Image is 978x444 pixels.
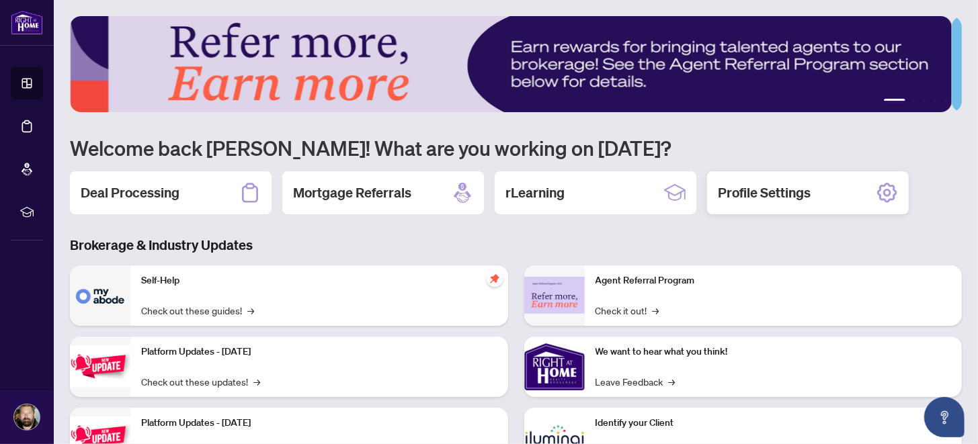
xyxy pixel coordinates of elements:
button: 2 [911,99,916,104]
h3: Brokerage & Industry Updates [70,236,962,255]
p: Platform Updates - [DATE] [141,416,497,431]
p: Platform Updates - [DATE] [141,345,497,359]
img: Slide 0 [70,16,952,112]
img: Agent Referral Program [524,277,585,314]
span: pushpin [487,271,503,287]
h1: Welcome back [PERSON_NAME]! What are you working on [DATE]? [70,135,962,161]
p: Agent Referral Program [596,273,952,288]
p: We want to hear what you think! [596,345,952,359]
img: logo [11,10,43,35]
p: Identify your Client [596,416,952,431]
span: → [653,303,659,318]
img: Profile Icon [14,404,40,430]
img: Platform Updates - July 21, 2025 [70,345,130,388]
h2: Mortgage Referrals [293,183,411,202]
a: Leave Feedback→ [596,374,676,389]
a: Check out these updates!→ [141,374,260,389]
button: Open asap [924,397,965,437]
button: 4 [932,99,938,104]
button: 5 [943,99,948,104]
button: 3 [922,99,927,104]
h2: rLearning [505,183,565,202]
p: Self-Help [141,273,497,288]
h2: Profile Settings [718,183,811,202]
a: Check it out!→ [596,303,659,318]
span: → [247,303,254,318]
span: → [253,374,260,389]
button: 1 [884,99,905,104]
span: → [669,374,676,389]
h2: Deal Processing [81,183,179,202]
img: We want to hear what you think! [524,337,585,397]
img: Self-Help [70,265,130,326]
a: Check out these guides!→ [141,303,254,318]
